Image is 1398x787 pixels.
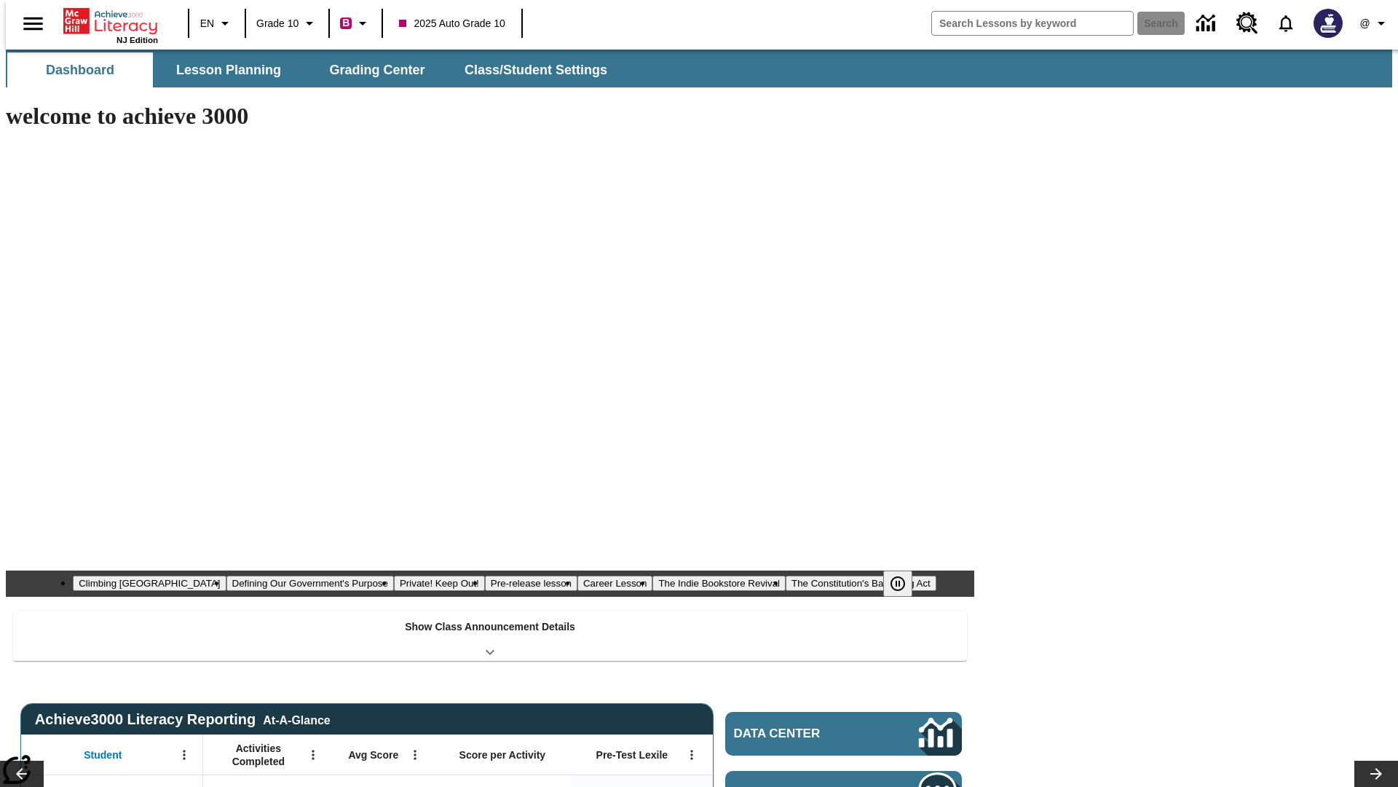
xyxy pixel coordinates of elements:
[12,2,55,45] button: Open side menu
[453,52,619,87] button: Class/Student Settings
[883,571,912,597] button: Pause
[1188,4,1228,44] a: Data Center
[1359,16,1370,31] span: @
[932,12,1133,35] input: search field
[7,52,153,87] button: Dashboard
[6,52,620,87] div: SubNavbar
[394,576,485,591] button: Slide 3 Private! Keep Out!
[1228,4,1267,43] a: Resource Center, Will open in new tab
[348,748,398,761] span: Avg Score
[73,576,226,591] button: Slide 1 Climbing Mount Tai
[734,727,870,741] span: Data Center
[596,748,668,761] span: Pre-Test Lexile
[256,16,299,31] span: Grade 10
[883,571,927,597] div: Pause
[13,611,967,661] div: Show Class Announcement Details
[342,14,349,32] span: B
[786,576,936,591] button: Slide 7 The Constitution's Balancing Act
[652,576,786,591] button: Slide 6 The Indie Bookstore Revival
[116,36,158,44] span: NJ Edition
[173,744,195,766] button: Open Menu
[263,711,330,727] div: At-A-Glance
[399,16,505,31] span: 2025 Auto Grade 10
[200,16,214,31] span: EN
[459,748,546,761] span: Score per Activity
[465,62,607,79] span: Class/Student Settings
[404,744,426,766] button: Open Menu
[6,50,1392,87] div: SubNavbar
[302,744,324,766] button: Open Menu
[334,10,377,36] button: Boost Class color is violet red. Change class color
[6,103,974,130] h1: welcome to achieve 3000
[1354,761,1398,787] button: Lesson carousel, Next
[35,711,331,728] span: Achieve3000 Literacy Reporting
[405,619,575,635] p: Show Class Announcement Details
[304,52,450,87] button: Grading Center
[577,576,652,591] button: Slide 5 Career Lesson
[1267,4,1305,42] a: Notifications
[250,10,324,36] button: Grade: Grade 10, Select a grade
[46,62,114,79] span: Dashboard
[681,744,703,766] button: Open Menu
[194,10,240,36] button: Language: EN, Select a language
[156,52,301,87] button: Lesson Planning
[63,5,158,44] div: Home
[63,7,158,36] a: Home
[1351,10,1398,36] button: Profile/Settings
[329,62,424,79] span: Grading Center
[210,742,307,768] span: Activities Completed
[725,712,962,756] a: Data Center
[176,62,281,79] span: Lesson Planning
[226,576,394,591] button: Slide 2 Defining Our Government's Purpose
[84,748,122,761] span: Student
[1314,9,1343,38] img: Avatar
[485,576,577,591] button: Slide 4 Pre-release lesson
[1305,4,1351,42] button: Select a new avatar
